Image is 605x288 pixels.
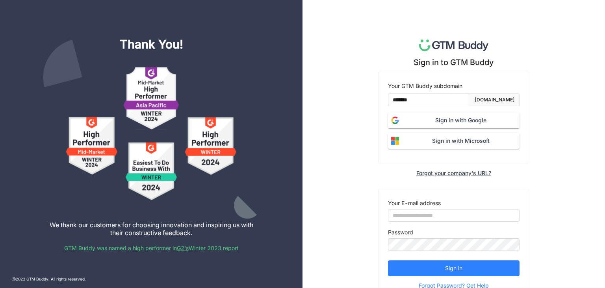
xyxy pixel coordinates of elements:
[388,228,413,237] label: Password
[416,170,491,176] div: Forgot your company's URL?
[388,112,520,128] button: Sign in with Google
[402,116,520,125] span: Sign in with Google
[402,137,520,145] span: Sign in with Microsoft
[388,82,520,90] div: Your GTM Buddy subdomain
[177,245,189,251] a: G2's
[414,58,494,67] div: Sign in to GTM Buddy
[445,264,462,273] span: Sign in
[473,96,515,104] div: .[DOMAIN_NAME]
[388,260,520,276] button: Sign in
[388,113,402,127] img: login-google.svg
[388,133,520,149] button: Sign in with Microsoft
[388,134,402,148] img: login-microsoft.svg
[419,39,489,51] img: logo
[388,199,441,208] label: Your E-mail address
